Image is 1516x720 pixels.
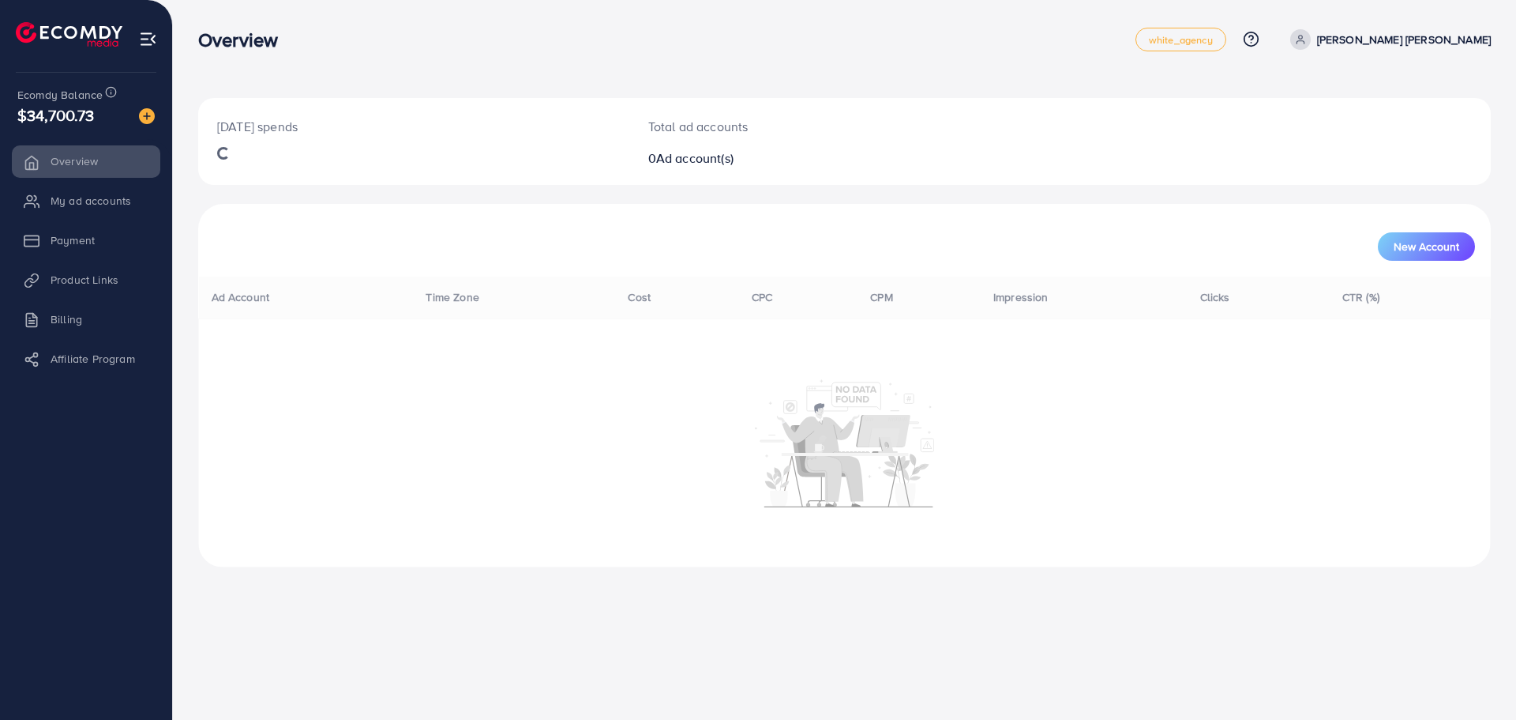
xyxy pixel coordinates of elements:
img: menu [139,30,157,48]
p: Total ad accounts [648,117,933,136]
p: [PERSON_NAME] [PERSON_NAME] [1317,30,1491,49]
span: white_agency [1149,35,1213,45]
button: New Account [1378,232,1475,261]
span: Ecomdy Balance [17,87,103,103]
a: [PERSON_NAME] [PERSON_NAME] [1284,29,1491,50]
img: logo [16,22,122,47]
span: New Account [1394,241,1459,252]
a: white_agency [1135,28,1226,51]
span: $34,700.73 [17,104,95,126]
img: image [139,108,155,124]
h3: Overview [198,28,291,51]
p: [DATE] spends [217,117,610,136]
span: Ad account(s) [656,149,734,167]
h2: 0 [648,151,933,166]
